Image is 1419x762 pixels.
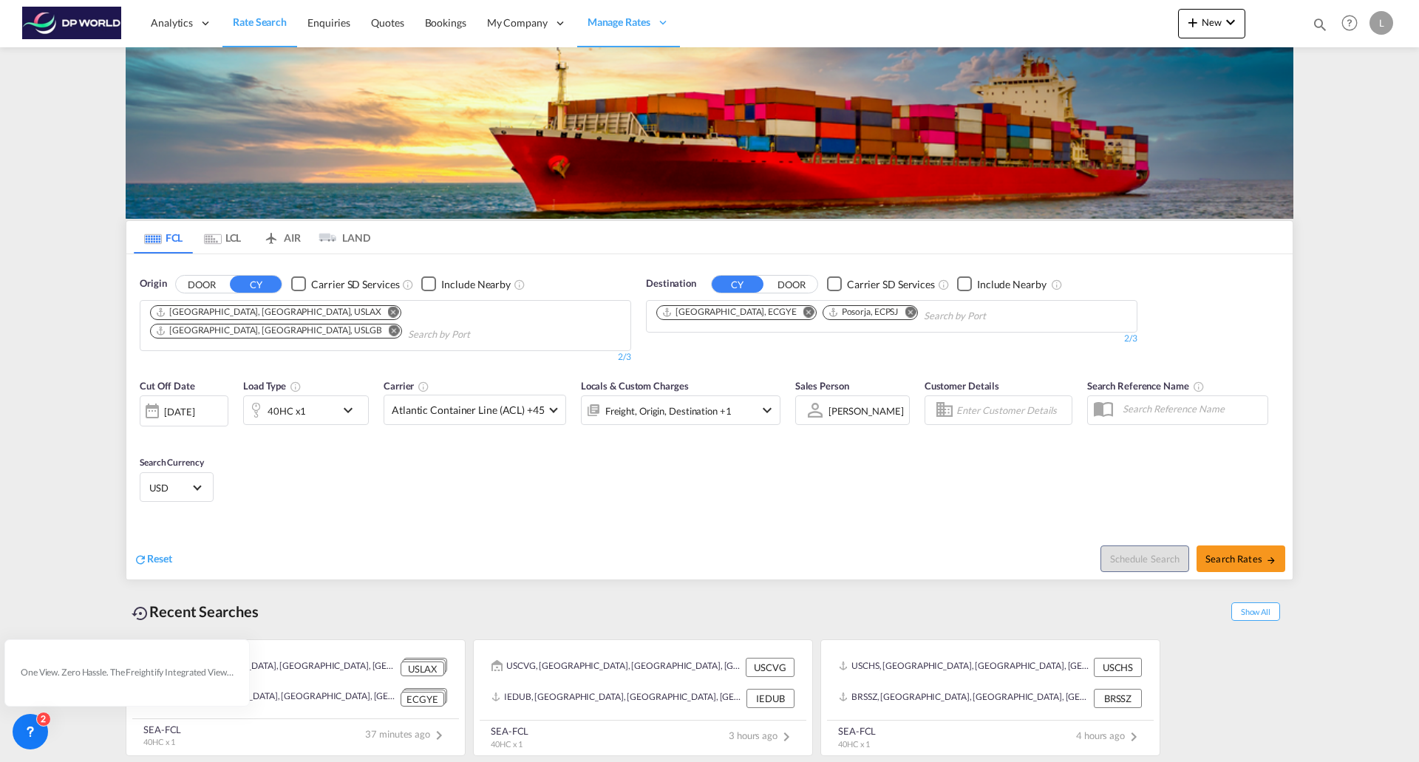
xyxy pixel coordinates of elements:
span: Destination [646,276,696,291]
div: BRSSZ, Santos, Brazil, South America, Americas [839,689,1090,708]
button: DOOR [176,276,228,293]
span: Search Reference Name [1087,380,1205,392]
button: Remove [379,324,401,339]
div: Press delete to remove this chip. [155,324,385,337]
input: Chips input. [408,323,548,347]
input: Chips input. [924,305,1064,328]
span: Manage Rates [588,15,650,30]
span: USD [149,481,191,494]
button: DOOR [766,276,817,293]
span: My Company [487,16,548,30]
div: L [1369,11,1393,35]
span: Show All [1231,602,1280,621]
div: Long Beach, CA, USLGB [155,324,382,337]
span: 40HC x 1 [143,737,175,746]
md-icon: icon-chevron-down [758,401,776,419]
span: Customer Details [925,380,999,392]
div: Press delete to remove this chip. [155,306,384,319]
span: Help [1337,10,1362,35]
md-icon: icon-information-outline [290,381,302,392]
md-icon: icon-chevron-right [430,727,448,744]
div: 2/3 [140,351,631,364]
md-datepicker: Select [140,425,151,445]
span: New [1184,16,1239,28]
span: 3 hours ago [729,729,795,741]
div: Freight Origin Destination Factory Stuffingicon-chevron-down [581,395,780,425]
span: 40HC x 1 [838,739,870,749]
md-icon: icon-chevron-right [1125,728,1143,746]
button: CY [230,276,282,293]
md-checkbox: Checkbox No Ink [957,276,1047,292]
button: Remove [378,306,401,321]
md-icon: The selected Trucker/Carrierwill be displayed in the rate results If the rates are from another f... [418,381,429,392]
div: SEA-FCL [491,724,528,738]
div: 40HC x1 [268,401,306,421]
div: SEA-FCL [838,724,876,738]
div: USLAX [401,661,444,677]
div: 40HC x1icon-chevron-down [243,395,369,425]
md-icon: Unchecked: Search for CY (Container Yard) services for all selected carriers.Checked : Search for... [402,279,414,290]
div: 2/3 [646,333,1137,345]
recent-search-card: USCVG, [GEOGRAPHIC_DATA], [GEOGRAPHIC_DATA], [GEOGRAPHIC_DATA], [GEOGRAPHIC_DATA], [GEOGRAPHIC_DA... [473,639,813,756]
md-tab-item: FCL [134,221,193,254]
div: Posorja, ECPSJ [828,306,899,319]
span: Atlantic Container Line (ACL) +45 [392,403,545,418]
md-checkbox: Checkbox No Ink [827,276,935,292]
md-icon: Your search will be saved by the below given name [1193,381,1205,392]
input: Enter Customer Details [956,399,1067,421]
button: Search Ratesicon-arrow-right [1197,545,1285,572]
md-icon: icon-backup-restore [132,605,149,622]
div: [PERSON_NAME] [828,405,904,417]
div: OriginDOOR CY Checkbox No InkUnchecked: Search for CY (Container Yard) services for all selected ... [126,254,1293,579]
div: Guayaquil, ECGYE [661,306,797,319]
div: [DATE] [164,405,194,418]
span: Analytics [151,16,193,30]
span: Bookings [425,16,466,29]
div: USLAX, Los Angeles, CA, United States, North America, Americas [144,658,397,676]
md-tab-item: LAND [311,221,370,254]
span: Origin [140,276,166,291]
span: Search Currency [140,457,204,468]
md-select: Sales Person: Laura Zurcher [827,400,905,421]
div: Freight Origin Destination Factory Stuffing [605,401,732,421]
span: Search Rates [1205,553,1276,565]
md-pagination-wrapper: Use the left and right arrow keys to navigate between tabs [134,221,370,254]
span: 37 minutes ago [365,728,448,740]
md-icon: Unchecked: Ignores neighbouring ports when fetching rates.Checked : Includes neighbouring ports w... [1051,279,1063,290]
div: Carrier SD Services [311,277,399,292]
img: LCL+%26+FCL+BACKGROUND.png [126,47,1293,219]
button: Remove [794,306,816,321]
div: ECGYE, Guayaquil, Ecuador, South America, Americas [144,688,397,707]
md-chips-wrap: Chips container. Use arrow keys to select chips. [148,301,623,347]
div: USCHS [1094,658,1142,677]
div: Press delete to remove this chip. [661,306,800,319]
md-icon: icon-refresh [134,553,147,566]
div: Help [1337,10,1369,37]
md-icon: icon-chevron-right [777,728,795,746]
md-chips-wrap: Chips container. Use arrow keys to select chips. [654,301,1070,328]
div: SEA-FCL [143,723,181,736]
img: c08ca190194411f088ed0f3ba295208c.png [22,7,122,40]
md-icon: icon-magnify [1312,16,1328,33]
div: icon-magnify [1312,16,1328,38]
button: Remove [895,306,917,321]
span: Load Type [243,380,302,392]
div: ECGYE [401,692,444,707]
md-icon: icon-arrow-right [1266,555,1276,565]
button: icon-plus 400-fgNewicon-chevron-down [1178,9,1245,38]
span: Enquiries [307,16,350,29]
span: Rate Search [233,16,287,28]
md-checkbox: Checkbox No Ink [421,276,511,292]
span: 40HC x 1 [491,739,523,749]
div: IEDUB, Dublin, Ireland, GB & Ireland, Europe [491,689,743,708]
span: Reset [147,552,172,565]
div: USCVG, Cincinnati, OH, United States, North America, Americas [491,658,742,677]
div: Press delete to remove this chip. [828,306,902,319]
input: Search Reference Name [1115,398,1267,420]
span: Carrier [384,380,429,392]
md-tab-item: LCL [193,221,252,254]
div: Include Nearby [441,277,511,292]
md-tab-item: AIR [252,221,311,254]
div: IEDUB [746,689,794,708]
